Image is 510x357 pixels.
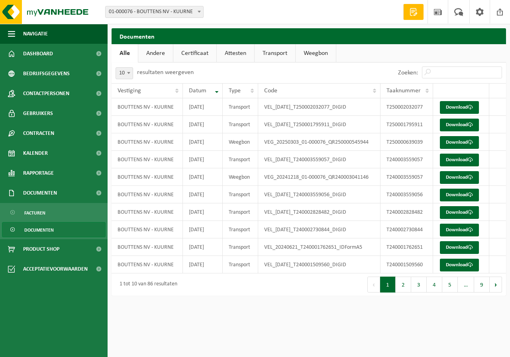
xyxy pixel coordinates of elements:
[440,154,479,166] a: Download
[137,69,194,76] label: resultaten weergeven
[380,277,396,293] button: 1
[381,151,433,168] td: T240003559057
[112,256,183,273] td: BOUTTENS NV - KUURNE
[223,186,258,203] td: Transport
[440,241,479,254] a: Download
[381,116,433,133] td: T250001795911
[217,44,254,62] a: Attesten
[112,203,183,221] td: BOUTTENS NV - KUURNE
[23,259,88,279] span: Acceptatievoorwaarden
[440,259,479,271] a: Download
[223,98,258,116] td: Transport
[381,186,433,203] td: T240003559056
[440,171,479,184] a: Download
[440,224,479,236] a: Download
[264,88,277,94] span: Code
[258,203,381,221] td: VEL_[DATE]_T240002828482_DIGID
[24,222,54,238] span: Documenten
[183,116,223,133] td: [DATE]
[23,84,69,103] span: Contactpersonen
[258,238,381,256] td: VEL_20240621_T240001762651_IDFormA5
[138,44,173,62] a: Andere
[23,24,48,44] span: Navigatie
[23,64,70,84] span: Bedrijfsgegevens
[24,205,45,220] span: Facturen
[386,88,421,94] span: Taaknummer
[112,186,183,203] td: BOUTTENS NV - KUURNE
[381,238,433,256] td: T240001762651
[183,221,223,238] td: [DATE]
[23,44,53,64] span: Dashboard
[381,98,433,116] td: T250002032077
[255,44,295,62] a: Transport
[112,133,183,151] td: BOUTTENS NV - KUURNE
[258,186,381,203] td: VEL_[DATE]_T240003559056_DIGID
[183,98,223,116] td: [DATE]
[427,277,442,293] button: 4
[223,256,258,273] td: Transport
[23,239,59,259] span: Product Shop
[223,133,258,151] td: Weegbon
[112,238,183,256] td: BOUTTENS NV - KUURNE
[258,151,381,168] td: VEL_[DATE]_T240003559057_DIGID
[381,203,433,221] td: T240002828482
[440,136,479,149] a: Download
[183,151,223,168] td: [DATE]
[23,103,53,123] span: Gebruikers
[440,119,479,131] a: Download
[223,221,258,238] td: Transport
[442,277,458,293] button: 5
[258,221,381,238] td: VEL_[DATE]_T240002730844_DIGID
[112,98,183,116] td: BOUTTENS NV - KUURNE
[440,206,479,219] a: Download
[183,238,223,256] td: [DATE]
[381,133,433,151] td: T250000639039
[490,277,502,293] button: Next
[398,70,418,76] label: Zoeken:
[23,183,57,203] span: Documenten
[381,221,433,238] td: T240002730844
[296,44,336,62] a: Weegbon
[116,277,177,292] div: 1 tot 10 van 86 resultaten
[258,168,381,186] td: VEG_20241218_01-000076_QR240003041146
[381,256,433,273] td: T240001509560
[189,88,206,94] span: Datum
[112,116,183,133] td: BOUTTENS NV - KUURNE
[112,168,183,186] td: BOUTTENS NV - KUURNE
[258,256,381,273] td: VEL_[DATE]_T240001509560_DIGID
[116,68,133,79] span: 10
[23,123,54,143] span: Contracten
[183,203,223,221] td: [DATE]
[223,168,258,186] td: Weegbon
[116,67,133,79] span: 10
[440,189,479,201] a: Download
[223,238,258,256] td: Transport
[2,222,106,237] a: Documenten
[183,186,223,203] td: [DATE]
[258,98,381,116] td: VEL_[DATE]_T250002032077_DIGID
[183,168,223,186] td: [DATE]
[183,133,223,151] td: [DATE]
[396,277,411,293] button: 2
[381,168,433,186] td: T240003559057
[411,277,427,293] button: 3
[223,151,258,168] td: Transport
[2,205,106,220] a: Facturen
[440,101,479,114] a: Download
[112,44,138,62] a: Alle
[223,203,258,221] td: Transport
[258,116,381,133] td: VEL_[DATE]_T250001795911_DIGID
[23,163,54,183] span: Rapportage
[173,44,216,62] a: Certificaat
[183,256,223,273] td: [DATE]
[229,88,241,94] span: Type
[112,221,183,238] td: BOUTTENS NV - KUURNE
[367,277,380,293] button: Previous
[23,143,48,163] span: Kalender
[112,151,183,168] td: BOUTTENS NV - KUURNE
[112,28,506,44] h2: Documenten
[106,6,203,18] span: 01-000076 - BOUTTENS NV - KUURNE
[118,88,141,94] span: Vestiging
[258,133,381,151] td: VEG_20250303_01-000076_QR250000545944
